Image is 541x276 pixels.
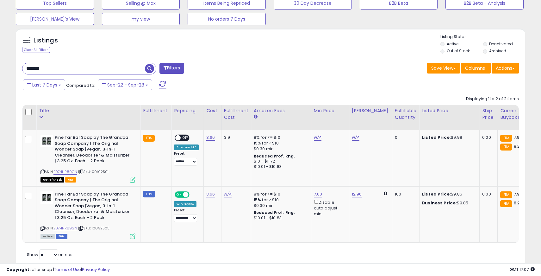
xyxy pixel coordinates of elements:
a: N/A [314,134,321,141]
small: Amazon Fees. [254,114,258,120]
div: Title [39,107,138,114]
span: 8.2 [514,200,520,206]
img: 41Yn3YRzQlL._SL40_.jpg [40,191,53,204]
a: 7.00 [314,191,322,197]
div: 0 [395,135,414,140]
label: Active [447,41,458,47]
i: Calculated using Dynamic Max Price. [384,191,387,196]
button: No orders 7 Days [188,13,266,25]
button: Filters [159,63,184,74]
div: 100 [395,191,414,197]
small: FBA [143,135,155,142]
div: $10 - $11.72 [254,159,306,164]
div: Fulfillment Cost [224,107,248,121]
div: 8% for <= $10 [254,135,306,140]
button: my view [102,13,180,25]
b: Business Price: [422,200,457,206]
span: Columns [465,65,485,71]
span: Last 7 Days [32,82,57,88]
div: Min Price [314,107,346,114]
b: Reduced Prof. Rng. [254,153,295,159]
b: Pine Tar Bar Soap by The Grandpa Soap Company | The Original Wonder Soap |Vegan, 3-in-1 Cleanser,... [55,135,132,166]
div: 0.00 [482,135,493,140]
div: Clear All Filters [22,47,50,53]
b: Reduced Prof. Rng. [254,210,295,215]
div: $9.99 [422,135,475,140]
label: Archived [489,48,506,54]
div: $10.01 - $10.83 [254,164,306,170]
div: seller snap | | [6,267,110,273]
div: [PERSON_NAME] [352,107,389,114]
div: Preset: [174,208,199,222]
button: [PERSON_NAME]'s View [16,13,94,25]
button: Columns [461,63,491,74]
a: Privacy Policy [82,266,110,273]
div: ASIN: [40,191,135,238]
strong: Copyright [6,266,29,273]
a: B074HR89GN [53,226,77,231]
span: OFF [181,135,191,141]
button: Save View [427,63,460,74]
div: Current Buybox Price [500,107,533,121]
b: Listed Price: [422,191,451,197]
div: Disable auto adjust min [314,199,344,217]
div: Displaying 1 to 2 of 2 items [466,96,519,102]
span: 7.95 [514,191,522,197]
div: 3.9 [224,135,246,140]
div: 0.00 [482,191,493,197]
a: N/A [352,134,359,141]
b: Listed Price: [422,134,451,140]
div: $0.30 min [254,146,306,152]
small: FBA [500,191,512,198]
button: Last 7 Days [23,80,65,90]
div: Repricing [174,107,201,114]
span: ON [175,192,183,197]
button: Actions [492,63,519,74]
span: FBM [56,234,67,239]
div: Listed Price [422,107,477,114]
span: All listings that are currently out of stock and unavailable for purchase on Amazon [40,177,64,183]
div: Fulfillable Quantity [395,107,417,121]
span: All listings currently available for purchase on Amazon [40,234,55,239]
div: Amazon Fees [254,107,308,114]
span: OFF [189,192,199,197]
span: 7.95 [514,134,522,140]
button: Sep-22 - Sep-28 [98,80,152,90]
a: Terms of Use [54,266,81,273]
a: 12.96 [352,191,362,197]
div: $0.30 min [254,203,306,209]
span: | SKU: 09192501 [78,169,109,174]
div: 15% for > $10 [254,197,306,203]
div: Fulfillment [143,107,169,114]
div: 15% for > $10 [254,140,306,146]
div: 8% for <= $10 [254,191,306,197]
div: Amazon AI * [174,144,199,150]
span: FBA [65,177,76,183]
a: 3.66 [206,191,215,197]
div: ASIN: [40,135,135,182]
div: Cost [206,107,219,114]
small: FBA [500,135,512,142]
label: Out of Stock [447,48,470,54]
small: FBM [143,191,155,197]
label: Deactivated [489,41,513,47]
span: Compared to: [66,82,95,88]
div: $9.85 [422,191,475,197]
a: B074HR89GN [53,169,77,175]
span: Sep-22 - Sep-28 [107,82,144,88]
div: Ship Price [482,107,495,121]
p: Listing States: [440,34,525,40]
div: $10.01 - $10.83 [254,215,306,221]
img: 41Yn3YRzQlL._SL40_.jpg [40,135,53,147]
span: 8.2 [514,143,520,149]
a: N/A [224,191,232,197]
div: Win BuyBox [174,201,196,207]
b: Pine Tar Bar Soap by The Grandpa Soap Company | The Original Wonder Soap |Vegan, 3-in-1 Cleanser,... [55,191,132,222]
div: $9.85 [422,200,475,206]
a: 3.66 [206,134,215,141]
span: | SKU: 10032505 [78,226,110,231]
small: FBA [500,144,512,151]
h5: Listings [34,36,58,45]
span: 2025-10-9 17:07 GMT [510,266,535,273]
div: Preset: [174,151,199,166]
